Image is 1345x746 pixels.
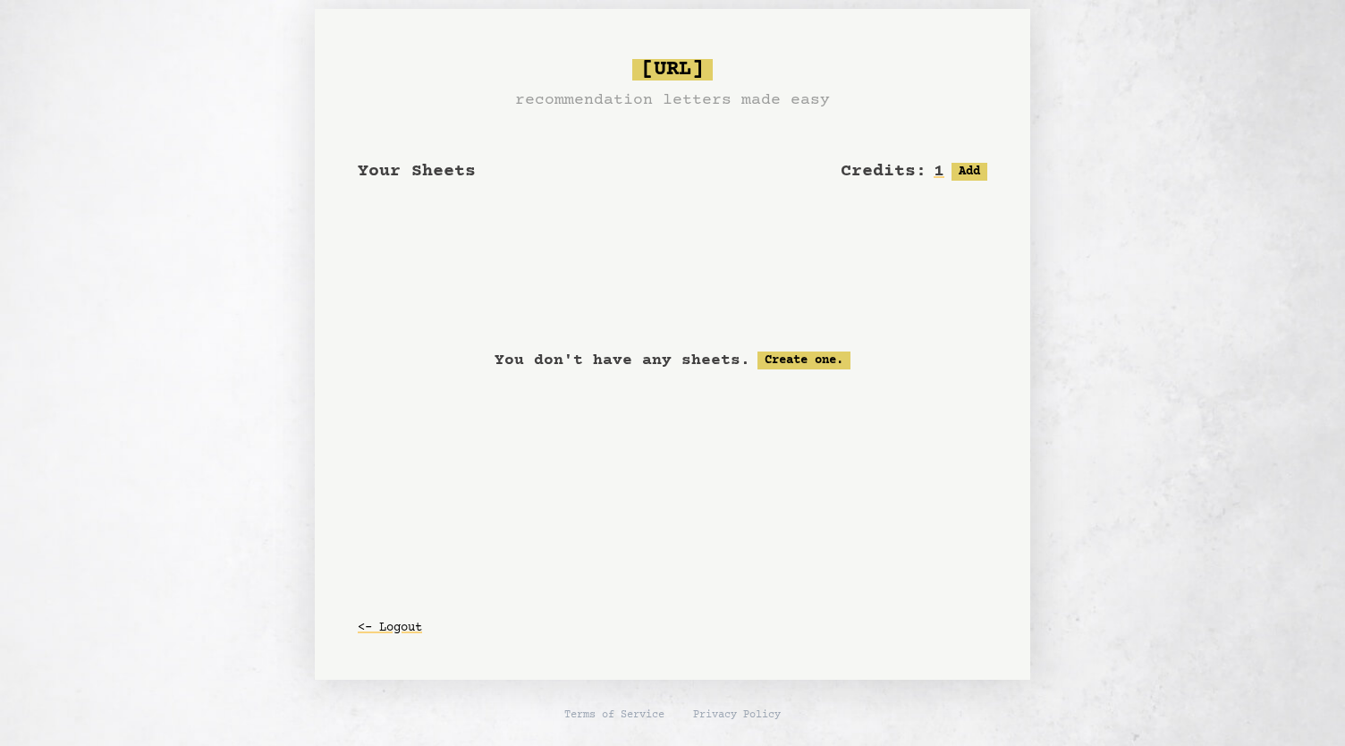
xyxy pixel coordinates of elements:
span: [URL] [632,59,713,81]
button: <- Logout [358,612,422,644]
a: Create one. [757,352,850,369]
button: Add [952,163,987,181]
h3: recommendation letters made easy [515,88,830,113]
h2: Credits: [841,159,926,184]
a: Terms of Service [564,708,664,723]
h2: 1 [934,159,944,184]
p: You don't have any sheets. [495,348,750,373]
span: Your Sheets [358,161,476,182]
a: Privacy Policy [693,708,781,723]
